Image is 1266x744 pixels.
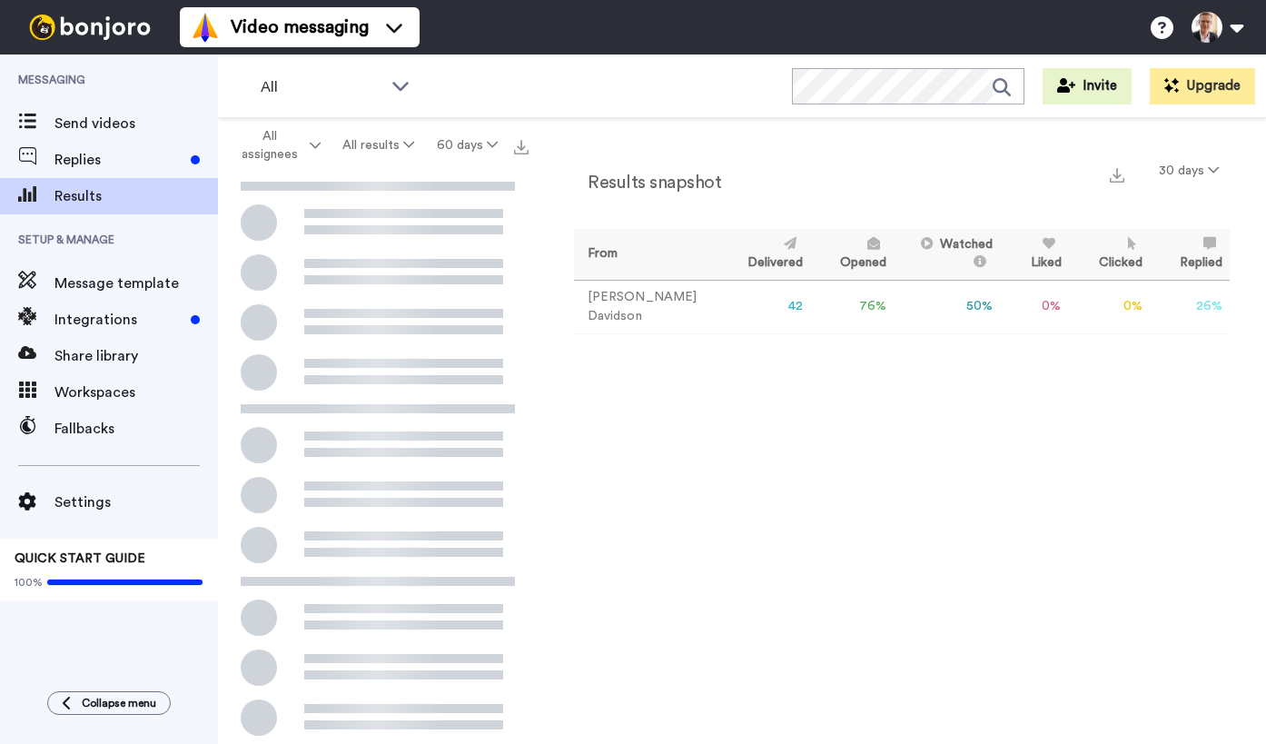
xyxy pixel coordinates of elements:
img: vm-color.svg [191,13,220,42]
th: Watched [894,229,1000,280]
td: 26 % [1150,280,1230,333]
span: Video messaging [231,15,369,40]
button: Invite [1043,68,1132,104]
img: export.svg [514,140,529,154]
button: Collapse menu [47,691,171,715]
img: export.svg [1110,168,1124,183]
span: Fallbacks [54,418,218,440]
th: Replied [1150,229,1230,280]
button: 60 days [426,129,509,162]
span: Replies [54,149,183,171]
button: Upgrade [1150,68,1255,104]
th: From [574,229,717,280]
button: Export all results that match these filters now. [509,132,534,159]
span: Workspaces [54,382,218,403]
span: Settings [54,491,218,513]
button: All assignees [222,120,331,171]
th: Clicked [1069,229,1150,280]
h2: Results snapshot [574,173,721,193]
button: All results [331,129,425,162]
td: 0 % [1000,280,1068,333]
td: 0 % [1069,280,1150,333]
button: Export a summary of each team member’s results that match this filter now. [1104,161,1130,187]
span: 100% [15,575,43,590]
td: 42 [717,280,810,333]
span: Send videos [54,113,218,134]
th: Liked [1000,229,1068,280]
span: QUICK START GUIDE [15,552,145,565]
td: 76 % [810,280,894,333]
span: All assignees [232,127,306,164]
td: [PERSON_NAME] Davidson [574,280,717,333]
span: Results [54,185,218,207]
span: Integrations [54,309,183,331]
th: Opened [810,229,894,280]
span: Message template [54,273,218,294]
button: 30 days [1148,154,1230,187]
span: All [261,76,382,98]
img: bj-logo-header-white.svg [22,15,158,40]
span: Collapse menu [82,696,156,710]
th: Delivered [717,229,810,280]
td: 50 % [894,280,1000,333]
span: Share library [54,345,218,367]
